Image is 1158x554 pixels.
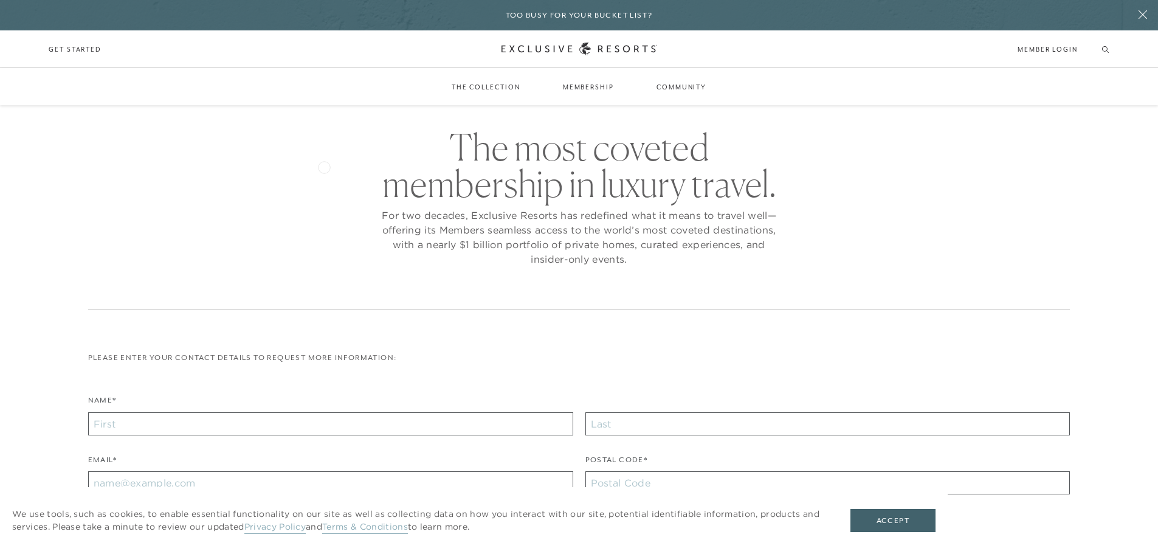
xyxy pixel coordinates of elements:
input: Last [585,412,1070,435]
a: Terms & Conditions [322,521,408,534]
button: Accept [850,509,936,532]
h2: The most coveted membership in luxury travel. [379,129,780,202]
a: Get Started [49,44,102,55]
a: Community [644,69,719,105]
p: We use tools, such as cookies, to enable essential functionality on our site as well as collectin... [12,508,826,533]
label: Name* [88,395,117,412]
h6: Too busy for your bucket list? [506,10,653,21]
a: Membership [551,69,626,105]
label: Postal Code* [585,454,648,472]
p: Please enter your contact details to request more information: [88,352,1070,364]
input: name@example.com [88,471,573,494]
a: Privacy Policy [244,521,306,534]
p: For two decades, Exclusive Resorts has redefined what it means to travel well—offering its Member... [379,208,780,266]
a: The Collection [439,69,532,105]
input: First [88,412,573,435]
label: Email* [88,454,117,472]
input: Postal Code [585,471,1070,494]
a: Member Login [1018,44,1078,55]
